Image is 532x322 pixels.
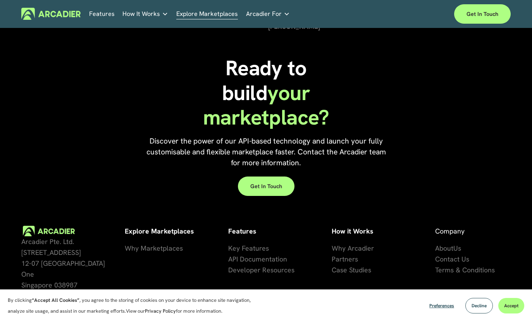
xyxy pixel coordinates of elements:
span: Key Features [228,244,269,253]
a: P [332,254,336,265]
span: artners [336,254,358,263]
a: folder dropdown [246,8,290,20]
span: About [435,244,453,253]
a: Privacy Policy [145,308,176,314]
a: Get in touch [454,4,511,24]
a: Features [89,8,115,20]
span: Decline [472,303,487,309]
span: Ca [332,265,340,274]
a: API Documentation [228,254,287,265]
a: Get in touch [238,177,294,196]
span: Ready to build [222,54,312,106]
span: Us [453,244,461,253]
a: Contact Us [435,254,469,265]
strong: How it Works [332,227,373,235]
img: Arcadier [21,8,81,20]
a: Terms & Conditions [435,265,495,275]
span: Developer Resources [228,265,294,274]
span: Why Arcadier [332,244,374,253]
a: Explore Marketplaces [176,8,238,20]
a: Ca [332,265,340,275]
span: How It Works [122,9,160,19]
a: Developer Resources [228,265,294,275]
span: API Documentation [228,254,287,263]
span: Discover the power of our API-based technology and launch your fully customisable and flexible ma... [146,136,388,168]
a: Why Marketplaces [125,243,183,254]
span: Contact Us [435,254,469,263]
a: Why Arcadier [332,243,374,254]
strong: Explore Marketplaces [125,227,194,235]
iframe: Chat Widget [493,285,532,322]
span: se Studies [340,265,371,274]
a: About [435,243,453,254]
span: P [332,254,336,263]
span: Why Marketplaces [125,244,183,253]
a: Key Features [228,243,269,254]
h1: your marketplace? [184,56,348,130]
span: Company [435,227,465,235]
a: artners [336,254,358,265]
span: Terms & Conditions [435,265,495,274]
button: Preferences [424,298,460,313]
a: se Studies [340,265,371,275]
a: folder dropdown [122,8,168,20]
button: Decline [465,298,493,313]
span: Arcadier Pte. Ltd. [STREET_ADDRESS] 12-07 [GEOGRAPHIC_DATA] One Singapore 038987 [21,237,107,289]
span: Preferences [429,303,454,309]
p: By clicking , you agree to the storing of cookies on your device to enhance site navigation, anal... [8,295,260,317]
span: Arcadier For [246,9,282,19]
strong: “Accept All Cookies” [32,297,79,303]
strong: Features [228,227,256,235]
